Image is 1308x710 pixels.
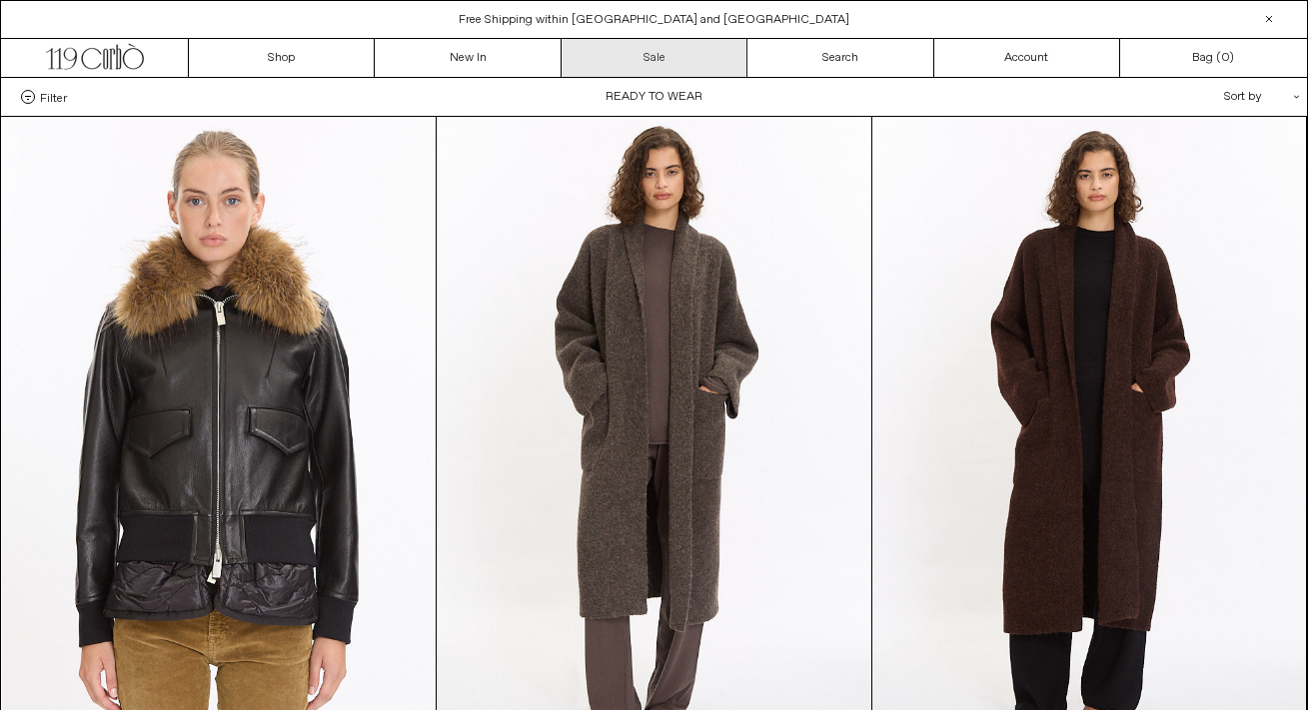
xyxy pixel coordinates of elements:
span: 0 [1221,50,1229,66]
a: New In [375,39,561,77]
a: Account [934,39,1120,77]
span: ) [1221,49,1234,67]
a: Bag () [1120,39,1306,77]
a: Sale [562,39,747,77]
a: Shop [189,39,375,77]
a: Search [747,39,933,77]
a: Free Shipping within [GEOGRAPHIC_DATA] and [GEOGRAPHIC_DATA] [459,12,849,28]
span: Filter [40,90,67,104]
div: Sort by [1107,78,1287,116]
